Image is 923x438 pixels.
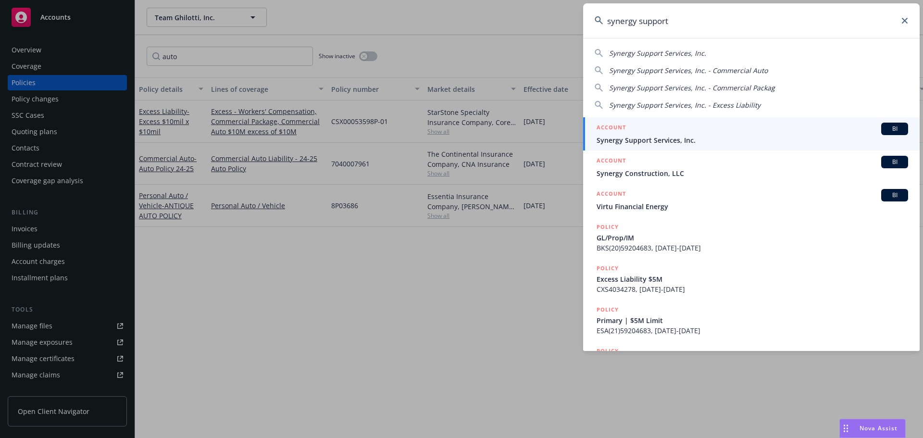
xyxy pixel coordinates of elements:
span: BKS(20)59204683, [DATE]-[DATE] [597,243,908,253]
a: POLICYExcess Liability $5MCXS4034278, [DATE]-[DATE] [583,258,920,300]
a: POLICYGL/Prop/IMBKS(20)59204683, [DATE]-[DATE] [583,217,920,258]
a: POLICYPrimary | $5M LimitESA(21)59204683, [DATE]-[DATE] [583,300,920,341]
span: Synergy Support Services, Inc. - Commercial Auto [609,66,768,75]
span: Synergy Construction, LLC [597,168,908,178]
span: Synergy Support Services, Inc. - Commercial Packag [609,83,775,92]
h5: POLICY [597,305,619,314]
h5: POLICY [597,263,619,273]
h5: ACCOUNT [597,123,626,134]
a: ACCOUNTBISynergy Support Services, Inc. [583,117,920,150]
a: ACCOUNTBISynergy Construction, LLC [583,150,920,184]
h5: ACCOUNT [597,156,626,167]
span: Synergy Support Services, Inc. [597,135,908,145]
span: BI [885,191,904,200]
span: GL/Prop/IM [597,233,908,243]
span: Excess Liability $5M [597,274,908,284]
a: ACCOUNTBIVirtu Financial Energy [583,184,920,217]
span: Synergy Support Services, Inc. - Excess Liability [609,100,761,110]
input: Search... [583,3,920,38]
span: Synergy Support Services, Inc. [609,49,706,58]
h5: POLICY [597,222,619,232]
span: ESA(21)59204683, [DATE]-[DATE] [597,325,908,336]
div: Drag to move [840,419,852,438]
span: Nova Assist [860,424,898,432]
h5: ACCOUNT [597,189,626,200]
span: Virtu Financial Energy [597,201,908,212]
span: BI [885,158,904,166]
span: CXS4034278, [DATE]-[DATE] [597,284,908,294]
a: POLICY [583,341,920,382]
button: Nova Assist [839,419,906,438]
span: BI [885,125,904,133]
span: Primary | $5M Limit [597,315,908,325]
h5: POLICY [597,346,619,356]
